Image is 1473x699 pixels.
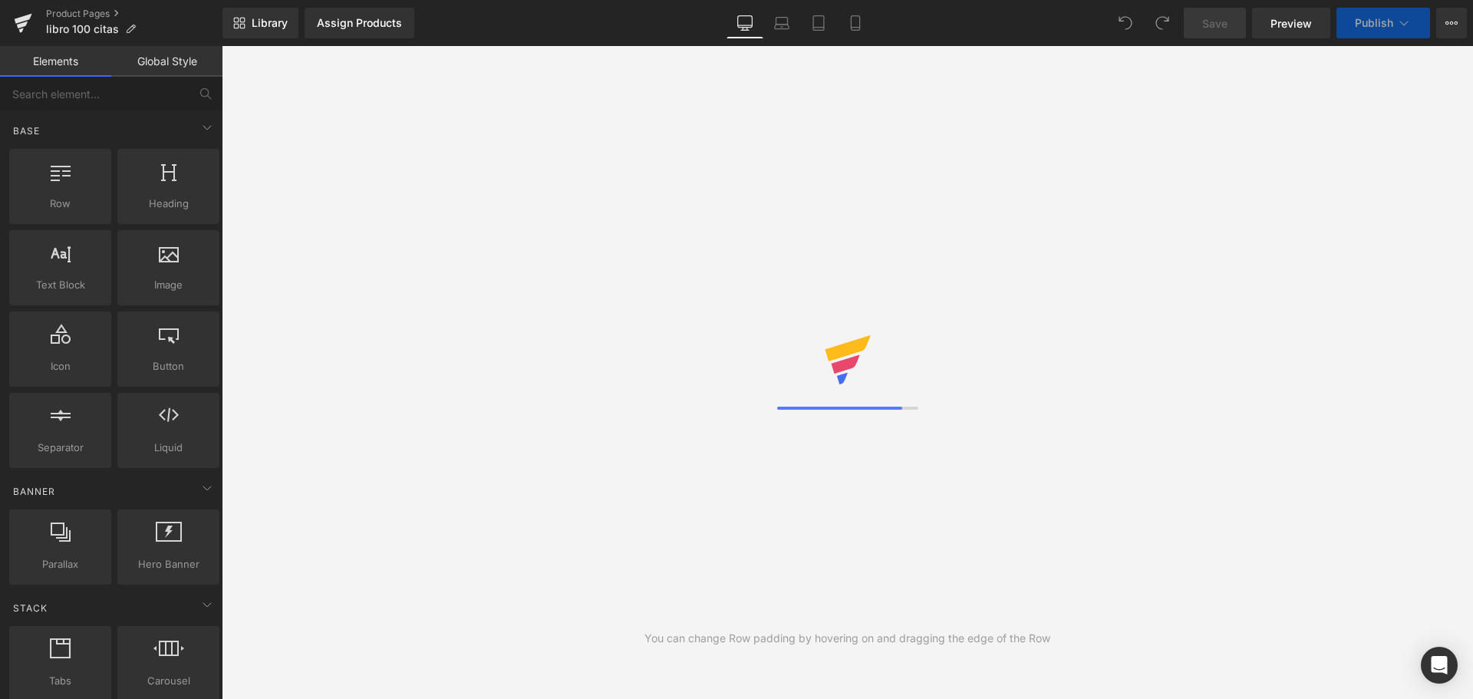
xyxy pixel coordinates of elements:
span: Text Block [14,277,107,293]
a: Laptop [763,8,800,38]
span: libro 100 citas [46,23,119,35]
span: Row [14,196,107,212]
span: Preview [1270,15,1312,31]
a: Desktop [727,8,763,38]
a: New Library [222,8,298,38]
button: Undo [1110,8,1141,38]
a: Preview [1252,8,1330,38]
button: Publish [1336,8,1430,38]
a: Mobile [837,8,874,38]
span: Save [1202,15,1227,31]
span: Banner [12,484,57,499]
span: Publish [1355,17,1393,29]
a: Global Style [111,46,222,77]
a: Product Pages [46,8,222,20]
span: Base [12,124,41,138]
span: Image [122,277,215,293]
button: Redo [1147,8,1178,38]
button: More [1436,8,1467,38]
div: You can change Row padding by hovering on and dragging the edge of the Row [644,630,1050,647]
span: Separator [14,440,107,456]
a: Tablet [800,8,837,38]
span: Stack [12,601,49,615]
span: Button [122,358,215,374]
div: Open Intercom Messenger [1421,647,1458,684]
span: Library [252,16,288,30]
span: Liquid [122,440,215,456]
span: Tabs [14,673,107,689]
span: Carousel [122,673,215,689]
span: Hero Banner [122,556,215,572]
span: Parallax [14,556,107,572]
div: Assign Products [317,17,402,29]
span: Icon [14,358,107,374]
span: Heading [122,196,215,212]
